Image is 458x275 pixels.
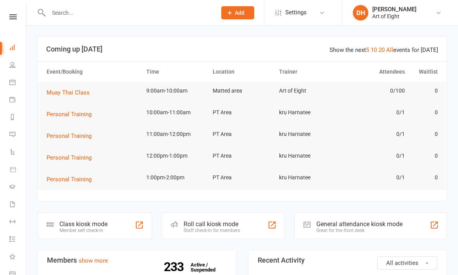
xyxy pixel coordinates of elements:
button: Personal Training [47,153,97,162]
td: 0 [408,168,442,187]
a: Payments [9,92,27,109]
span: Add [235,10,245,16]
div: DH [353,5,368,21]
button: Personal Training [47,131,97,141]
div: Roll call kiosk mode [184,220,240,228]
div: General attendance kiosk mode [316,220,402,228]
div: Art of Eight [372,13,416,20]
td: kru Harnatee [276,147,342,165]
a: 20 [378,46,385,53]
th: Attendees [342,62,408,82]
div: Class kiosk mode [59,220,108,228]
h3: Members [47,256,227,264]
div: Member self check-in [59,228,108,233]
strong: 233 [164,261,187,273]
td: 0/1 [342,103,408,122]
a: People [9,57,27,74]
td: PT Area [209,147,276,165]
th: Time [143,62,209,82]
button: Personal Training [47,110,97,119]
span: Settings [285,4,307,21]
a: Dashboard [9,40,27,57]
a: Calendar [9,74,27,92]
td: 12:00pm-1:00pm [143,147,209,165]
a: What's New [9,249,27,266]
span: Personal Training [47,132,92,139]
span: Muay Thai Class [47,89,90,96]
td: kru Harnatee [276,168,342,187]
div: Show the next events for [DATE] [330,45,438,55]
div: Great for the front desk [316,228,402,233]
a: Reports [9,109,27,127]
td: 0 [408,82,442,100]
td: 0/100 [342,82,408,100]
td: 0 [408,147,442,165]
td: PT Area [209,168,276,187]
a: Product Sales [9,162,27,179]
div: [PERSON_NAME] [372,6,416,13]
td: kru Harnatee [276,103,342,122]
span: Personal Training [47,111,92,118]
td: kru Harnatee [276,125,342,143]
span: All activities [386,260,418,266]
th: Trainer [276,62,342,82]
td: PT Area [209,103,276,122]
td: 0 [408,103,442,122]
td: 1:00pm-2:00pm [143,168,209,187]
span: Personal Training [47,154,92,161]
button: All activities [377,256,437,270]
a: 10 [371,46,377,53]
div: Staff check-in for members [184,228,240,233]
td: 0 [408,125,442,143]
button: Muay Thai Class [47,88,95,97]
h3: Coming up [DATE] [46,45,438,53]
span: Personal Training [47,176,92,183]
th: Waitlist [408,62,442,82]
a: All [386,46,393,53]
td: 9:00am-10:00am [143,82,209,100]
td: 0/1 [342,168,408,187]
th: Event/Booking [43,62,143,82]
input: Search... [46,7,211,18]
th: Location [209,62,276,82]
td: 0/1 [342,147,408,165]
td: 10:00am-11:00am [143,103,209,122]
td: Art of Eight [276,82,342,100]
a: show more [79,257,108,264]
button: Personal Training [47,175,97,184]
a: 5 [366,46,369,53]
td: 11:00am-12:00pm [143,125,209,143]
td: Matted area [209,82,276,100]
td: PT Area [209,125,276,143]
td: 0/1 [342,125,408,143]
button: Add [221,6,254,19]
h3: Recent Activity [258,256,437,264]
